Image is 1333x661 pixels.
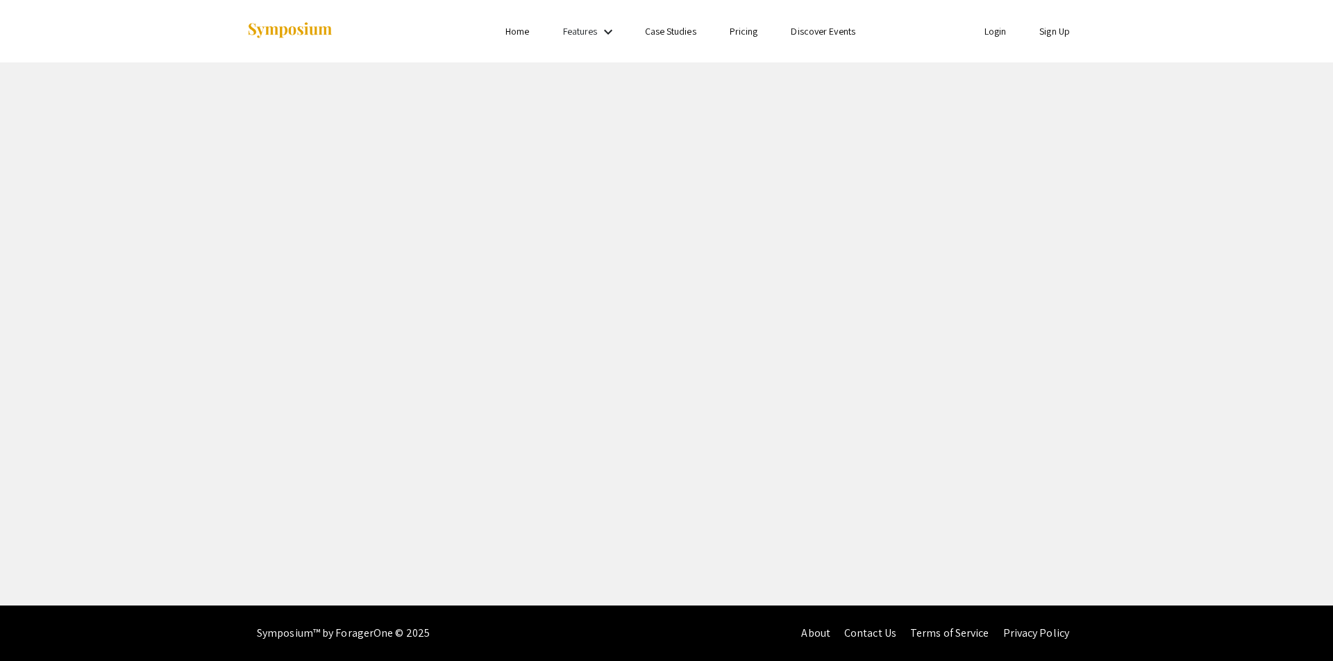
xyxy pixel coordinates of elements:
[791,25,855,37] a: Discover Events
[563,25,598,37] a: Features
[801,626,830,640] a: About
[910,626,989,640] a: Terms of Service
[730,25,758,37] a: Pricing
[1003,626,1069,640] a: Privacy Policy
[257,606,430,661] div: Symposium™ by ForagerOne © 2025
[505,25,529,37] a: Home
[600,24,617,40] mat-icon: Expand Features list
[844,626,896,640] a: Contact Us
[984,25,1007,37] a: Login
[1039,25,1070,37] a: Sign Up
[246,22,333,40] img: Symposium by ForagerOne
[645,25,696,37] a: Case Studies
